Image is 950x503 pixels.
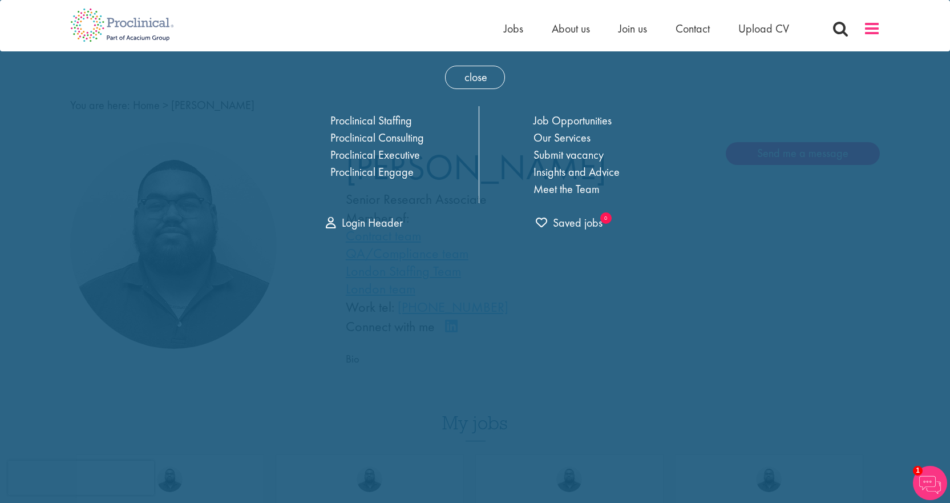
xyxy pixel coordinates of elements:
[330,147,420,162] a: Proclinical Executive
[330,113,412,128] a: Proclinical Staffing
[533,130,591,145] a: Our Services
[676,21,710,36] a: Contact
[330,164,414,179] a: Proclinical Engage
[618,21,647,36] a: Join us
[552,21,590,36] a: About us
[533,164,620,179] a: Insights and Advice
[330,130,424,145] a: Proclinical Consulting
[533,113,612,128] a: Job Opportunities
[913,466,923,476] span: 1
[533,147,604,162] a: Submit vacancy
[536,215,603,230] span: Saved jobs
[913,466,947,500] img: Chatbot
[326,215,403,230] a: Login Header
[600,212,612,224] sub: 0
[445,66,505,89] span: close
[504,21,523,36] a: Jobs
[533,182,600,196] a: Meet the Team
[738,21,789,36] a: Upload CV
[536,215,603,231] a: 0 jobs in shortlist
